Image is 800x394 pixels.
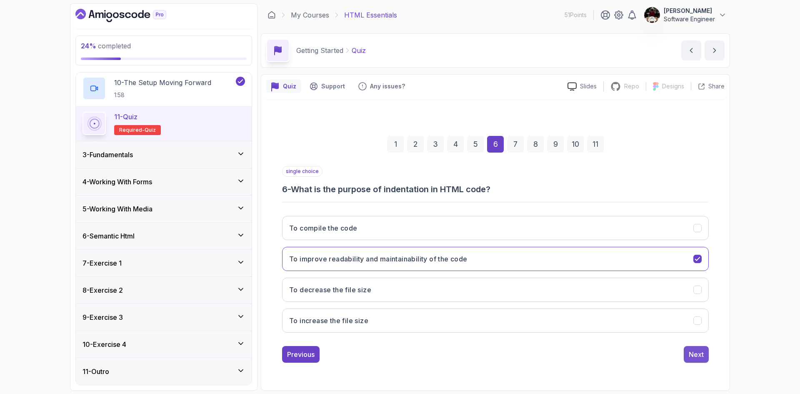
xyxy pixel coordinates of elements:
span: completed [81,42,131,50]
div: 7 [507,136,524,153]
div: 2 [407,136,424,153]
h3: 11 - Outro [82,366,109,376]
button: 10-The Setup Moving Forward1:58 [82,77,245,100]
button: 5-Working With Media [76,196,252,222]
div: 5 [467,136,484,153]
p: Quiz [283,82,296,90]
div: 3 [427,136,444,153]
button: 4-Working With Forms [76,168,252,195]
p: Support [321,82,345,90]
button: user profile image[PERSON_NAME]Software Engineer [644,7,727,23]
p: Designs [662,82,684,90]
div: 11 [587,136,604,153]
p: 1:58 [114,91,211,99]
h3: 10 - Exercise 4 [82,339,126,349]
button: 6-Semantic Html [76,223,252,249]
p: Software Engineer [664,15,715,23]
a: My Courses [291,10,329,20]
h3: 8 - Exercise 2 [82,285,123,295]
div: 6 [487,136,504,153]
a: Dashboard [75,9,185,22]
div: 8 [527,136,544,153]
p: 51 Points [565,11,587,19]
button: Share [691,82,725,90]
button: quiz button [266,80,301,93]
p: single choice [282,166,322,177]
span: quiz [145,127,156,133]
button: 3-Fundamentals [76,141,252,168]
h3: 7 - Exercise 1 [82,258,122,268]
span: 24 % [81,42,96,50]
button: 9-Exercise 3 [76,304,252,331]
h3: 5 - Working With Media [82,204,152,214]
p: Quiz [352,45,366,55]
p: Getting Started [296,45,343,55]
p: 10 - The Setup Moving Forward [114,78,211,88]
p: [PERSON_NAME] [664,7,715,15]
h3: To increase the file size [289,316,368,326]
p: Slides [580,82,597,90]
h3: 6 - Semantic Html [82,231,135,241]
p: 11 - Quiz [114,112,137,122]
div: 1 [387,136,404,153]
button: 11-Outro [76,358,252,385]
h3: To decrease the file size [289,285,371,295]
h3: 6 - What is the purpose of indentation in HTML code? [282,183,709,195]
a: Slides [561,82,603,91]
button: Previous [282,346,320,363]
button: next content [705,40,725,60]
h3: To compile the code [289,223,357,233]
button: To compile the code [282,216,709,240]
button: To improve readability and maintainability of the code [282,247,709,271]
button: To decrease the file size [282,278,709,302]
div: 9 [547,136,564,153]
button: 10-Exercise 4 [76,331,252,358]
p: HTML Essentials [344,10,397,20]
button: To increase the file size [282,309,709,333]
p: Repo [624,82,639,90]
p: Share [708,82,725,90]
img: user profile image [644,7,660,23]
h3: 9 - Exercise 3 [82,312,123,322]
h3: 3 - Fundamentals [82,150,133,160]
div: 10 [567,136,584,153]
div: 4 [447,136,464,153]
p: Any issues? [370,82,405,90]
div: Next [689,349,704,359]
a: Dashboard [267,11,276,19]
h3: To improve readability and maintainability of the code [289,254,467,264]
button: 8-Exercise 2 [76,277,252,304]
h3: 4 - Working With Forms [82,177,152,187]
button: 11-QuizRequired-quiz [82,112,245,135]
button: 7-Exercise 1 [76,250,252,276]
button: Next [684,346,709,363]
span: Required- [119,127,145,133]
button: Support button [305,80,350,93]
button: Feedback button [353,80,410,93]
button: previous content [681,40,701,60]
div: Previous [287,349,315,359]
